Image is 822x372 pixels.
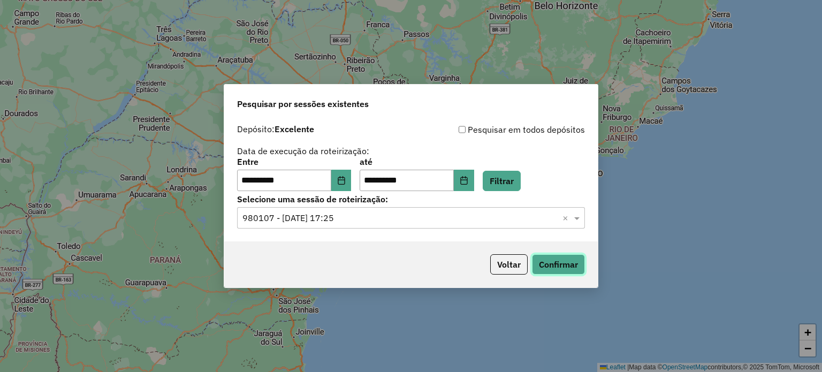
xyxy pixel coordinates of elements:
[562,211,572,224] span: Clear all
[454,170,474,191] button: Choose Date
[483,171,521,191] button: Filtrar
[237,193,585,206] label: Selecione uma sessão de roteirização:
[237,123,314,135] label: Depósito:
[532,254,585,275] button: Confirmar
[411,123,585,136] div: Pesquisar em todos depósitos
[490,254,528,275] button: Voltar
[237,97,369,110] span: Pesquisar por sessões existentes
[237,155,351,168] label: Entre
[360,155,474,168] label: até
[237,145,369,157] label: Data de execução da roteirização:
[331,170,352,191] button: Choose Date
[275,124,314,134] strong: Excelente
